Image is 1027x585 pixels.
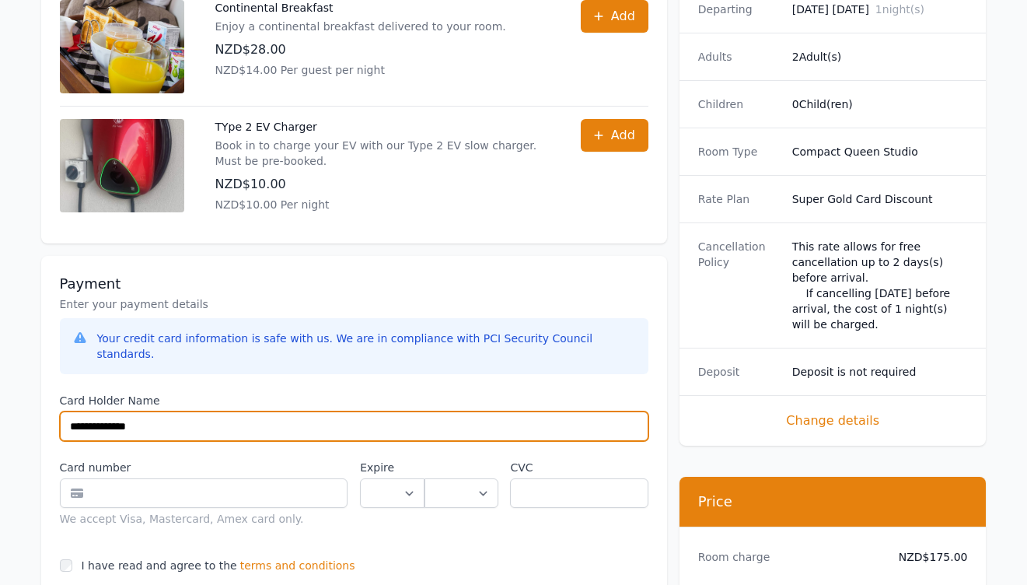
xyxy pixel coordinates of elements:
[698,2,780,17] dt: Departing
[240,558,355,573] span: terms and conditions
[698,549,874,565] dt: Room charge
[698,191,780,207] dt: Rate Plan
[215,119,550,135] p: TYpe 2 EV Charger
[611,126,635,145] span: Add
[698,96,780,112] dt: Children
[792,49,968,65] dd: 2 Adult(s)
[215,62,506,78] p: NZD$14.00 Per guest per night
[698,144,780,159] dt: Room Type
[82,559,237,572] label: I have read and agree to the
[215,197,550,212] p: NZD$10.00 Per night
[611,7,635,26] span: Add
[215,175,550,194] p: NZD$10.00
[792,2,968,17] dd: [DATE] [DATE]
[60,119,184,212] img: TYpe 2 EV Charger
[424,460,498,475] label: .
[360,460,424,475] label: Expire
[792,191,968,207] dd: Super Gold Card Discount
[60,275,648,293] h3: Payment
[510,460,648,475] label: CVC
[886,549,968,565] dd: NZD$175.00
[792,96,968,112] dd: 0 Child(ren)
[581,119,648,152] button: Add
[792,144,968,159] dd: Compact Queen Studio
[97,331,636,362] div: Your credit card information is safe with us. We are in compliance with PCI Security Council stan...
[215,40,506,59] p: NZD$28.00
[698,492,968,511] h3: Price
[875,3,924,16] span: 1 night(s)
[792,239,968,332] div: This rate allows for free cancellation up to 2 days(s) before arrival. If cancelling [DATE] befor...
[215,19,506,34] p: Enjoy a continental breakfast delivered to your room.
[698,239,780,332] dt: Cancellation Policy
[698,49,780,65] dt: Adults
[60,460,348,475] label: Card number
[792,364,968,380] dd: Deposit is not required
[60,296,648,312] p: Enter your payment details
[698,364,780,380] dt: Deposit
[698,412,968,430] span: Change details
[60,393,648,408] label: Card Holder Name
[215,138,550,169] p: Book in to charge your EV with our Type 2 EV slow charger. Must be pre-booked.
[60,511,348,527] div: We accept Visa, Mastercard, Amex card only.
